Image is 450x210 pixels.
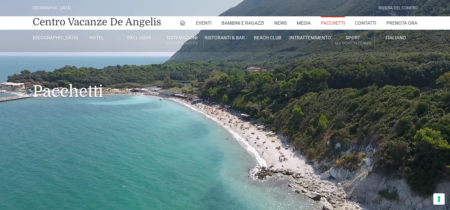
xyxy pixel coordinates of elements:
[204,35,246,41] a: Ristoranti & Bar
[433,193,445,205] button: Le tue preferenze relative al consenso per le tecnologie di tracciamento
[386,16,417,30] a: Prenota Ora
[332,40,374,46] small: All Season Tennis
[196,16,212,30] a: Eventi
[222,16,264,30] a: Bambini e Ragazzi
[297,16,311,30] a: Media
[33,5,71,11] div: [GEOGRAPHIC_DATA]
[75,35,118,41] a: Hotel
[321,16,345,30] a: Pacchetti
[246,35,289,41] a: Beach Club
[378,5,417,11] div: Riviera Del Conero
[33,35,75,41] a: [GEOGRAPHIC_DATA]
[355,16,376,30] a: Contatti
[332,35,374,47] a: SportAll Season Tennis
[274,16,287,30] a: News
[161,35,204,47] a: SistemazioniRooms & Suites
[289,35,332,41] a: Intrattenimento
[386,35,406,40] span: Italiano
[118,35,161,41] a: Exclusive
[161,40,203,46] small: Rooms & Suites
[375,35,417,41] a: Italiano
[33,15,161,29] a: Centro Vacanze De Angelis
[33,52,417,111] h1: Pacchetti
